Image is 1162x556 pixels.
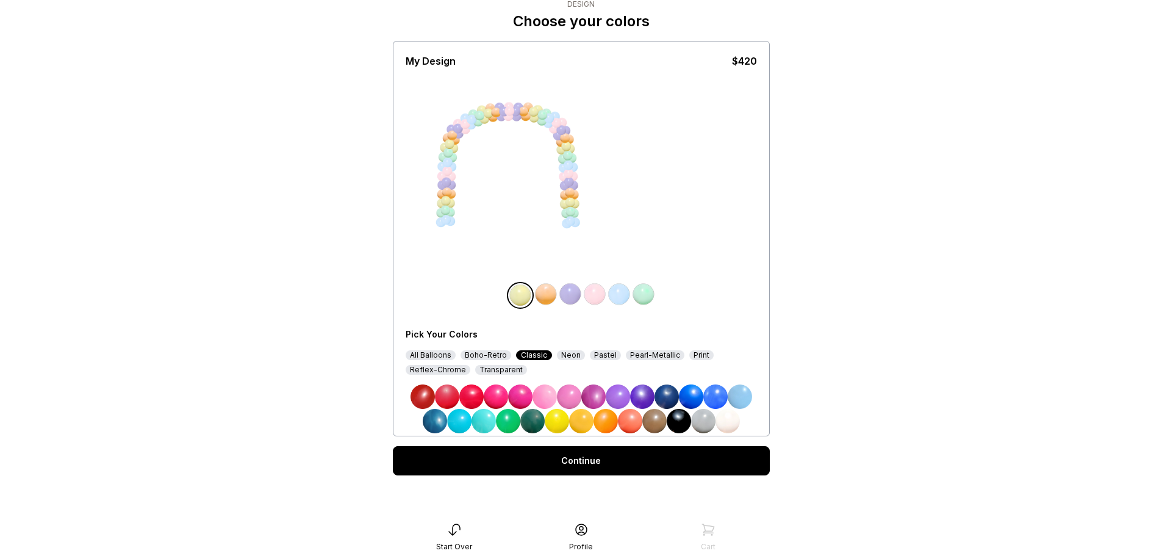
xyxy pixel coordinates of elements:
a: Continue [393,446,770,475]
div: Pastel [590,350,621,360]
p: Choose your colors [513,12,650,31]
div: Start Over [436,542,472,552]
div: Profile [569,542,593,552]
div: Neon [557,350,585,360]
div: Pick Your Colors [406,328,617,341]
div: Classic [516,350,552,360]
div: My Design [406,54,456,68]
div: $420 [732,54,757,68]
div: Transparent [475,365,527,375]
div: Print [689,350,714,360]
div: Pearl-Metallic [626,350,684,360]
div: All Balloons [406,350,456,360]
div: Reflex-Chrome [406,365,470,375]
div: Boho-Retro [461,350,511,360]
div: Cart [701,542,715,552]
